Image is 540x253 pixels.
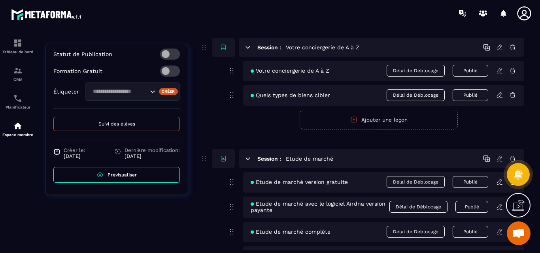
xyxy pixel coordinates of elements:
div: Ouvrir le chat [507,221,531,245]
span: Votre conciergerie de A à Z [251,67,329,74]
span: Suivi des élèves [98,121,135,127]
h6: Session : [257,156,281,162]
span: Délai de Déblocage [387,65,445,77]
div: Créer [159,88,178,95]
button: Publié [453,226,488,238]
span: Etude de marché complète [251,229,330,235]
h5: Votre conciergerie de A à Z [286,43,359,51]
div: Search for option [85,82,180,101]
span: Etude de marché avec le logiciel Airdna version payante [251,201,389,213]
img: automations [13,121,23,131]
p: Tableau de bord [2,50,34,54]
a: automationsautomationsEspace membre [2,115,34,143]
a: formationformationCRM [2,60,34,88]
span: Dernière modification: [125,147,180,153]
h6: Session : [257,44,281,51]
a: formationformationTableau de bord [2,32,34,60]
button: Ajouter une leçon [300,110,458,129]
p: Étiqueter [53,88,79,95]
h5: Etude de marché [286,155,333,163]
button: Suivi des élèves [53,117,180,131]
a: Prévisualiser [53,167,180,183]
p: Formation Gratuit [53,68,102,74]
p: CRM [2,77,34,82]
img: logo [11,7,82,21]
img: formation [13,66,23,75]
span: Délai de Déblocage [387,226,445,238]
a: schedulerschedulerPlanificateur [2,88,34,115]
p: Statut de Publication [53,51,112,57]
span: Délai de Déblocage [387,89,445,101]
span: Etude de marché version gratuite [251,179,348,185]
p: [DATE] [125,153,180,159]
p: Espace membre [2,133,34,137]
input: Search for option [90,87,148,96]
img: formation [13,38,23,48]
p: [DATE] [64,153,85,159]
span: Délai de Déblocage [389,201,447,213]
button: Publié [455,201,488,213]
span: Prévisualiser [108,172,137,178]
button: Publié [453,89,488,101]
p: Planificateur [2,105,34,109]
span: Créer le: [64,147,85,153]
span: Délai de Déblocage [387,176,445,188]
img: scheduler [13,94,23,103]
span: Quels types de biens cibler [251,92,330,98]
button: Publié [453,65,488,77]
button: Publié [453,176,488,188]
